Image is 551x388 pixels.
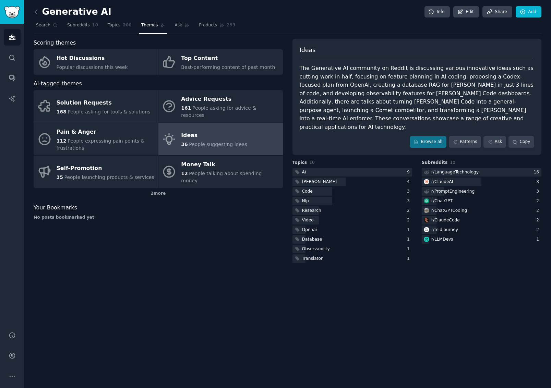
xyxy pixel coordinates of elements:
[292,226,412,234] a: Openai1
[431,169,479,175] div: r/ LanguageTechnology
[407,217,412,223] div: 2
[34,123,158,156] a: Pain & Anger112People expressing pain points & frustrations
[34,7,111,17] h2: Generative AI
[302,237,322,243] div: Database
[431,179,453,185] div: r/ ClaudeAI
[431,189,475,195] div: r/ PromptEngineering
[181,64,275,70] span: Best-performing content of past month
[431,198,453,204] div: r/ ChatGPT
[407,198,412,204] div: 3
[302,189,313,195] div: Code
[292,245,412,253] a: Observability1
[158,90,283,123] a: Advice Requests161People asking for advice & resources
[407,189,412,195] div: 3
[64,174,154,180] span: People launching products & services
[189,142,247,147] span: People suggesting ideas
[57,64,128,70] span: Popular discussions this week
[292,168,412,177] a: Ai9
[422,197,541,205] a: ChatGPTr/ChatGPT2
[139,20,168,34] a: Themes
[422,178,541,186] a: ClaudeAIr/ClaudeAI8
[123,22,132,28] span: 200
[424,179,429,184] img: ClaudeAI
[410,136,446,148] a: Browse all
[422,216,541,225] a: ClaudeCoder/ClaudeCode2
[175,22,182,28] span: Ask
[67,22,90,28] span: Subreddits
[57,109,67,114] span: 168
[292,254,412,263] a: Translator1
[181,105,191,111] span: 161
[34,20,60,34] a: Search
[302,217,314,223] div: Video
[483,136,506,148] a: Ask
[536,189,541,195] div: 3
[92,22,98,28] span: 10
[422,168,541,177] a: r/LanguageTechnology16
[108,22,120,28] span: Topics
[302,256,323,262] div: Translator
[57,163,154,174] div: Self-Promotion
[424,237,429,242] img: LLMDevs
[449,136,481,148] a: Patterns
[407,208,412,214] div: 2
[450,160,455,165] span: 10
[302,227,317,233] div: Openai
[34,39,76,47] span: Scoring themes
[181,159,279,170] div: Money Talk
[57,53,128,64] div: Hot Discussions
[536,217,541,223] div: 2
[302,179,337,185] div: [PERSON_NAME]
[34,80,82,88] span: AI-tagged themes
[105,20,134,34] a: Topics200
[407,169,412,175] div: 9
[424,198,429,203] img: ChatGPT
[534,169,541,175] div: 16
[302,198,309,204] div: Nlp
[292,178,412,186] a: [PERSON_NAME]4
[34,188,283,199] div: 2 more
[300,46,316,54] span: Ideas
[422,187,541,196] a: r/PromptEngineering3
[453,6,479,18] a: Edit
[68,109,150,114] span: People asking for tools & solutions
[309,160,315,165] span: 10
[536,227,541,233] div: 2
[422,226,541,234] a: midjourneyr/midjourney2
[34,204,77,212] span: Your Bookmarks
[34,215,283,221] div: No posts bookmarked yet
[181,142,188,147] span: 36
[302,169,306,175] div: Ai
[181,105,256,118] span: People asking for advice & resources
[424,6,450,18] a: Info
[292,235,412,244] a: Database1
[431,208,467,214] div: r/ ChatGPTCoding
[424,208,429,213] img: ChatGPTCoding
[536,198,541,204] div: 2
[57,138,145,151] span: People expressing pain points & frustrations
[57,97,151,108] div: Solution Requests
[181,94,279,105] div: Advice Requests
[158,123,283,156] a: Ideas36People suggesting ideas
[158,156,283,188] a: Money Talk12People talking about spending money
[482,6,512,18] a: Share
[424,218,429,222] img: ClaudeCode
[172,20,192,34] a: Ask
[431,227,458,233] div: r/ midjourney
[292,197,412,205] a: Nlp3
[431,237,453,243] div: r/ LLMDevs
[536,237,541,243] div: 1
[407,237,412,243] div: 1
[181,130,247,141] div: Ideas
[57,174,63,180] span: 35
[181,171,262,183] span: People talking about spending money
[407,179,412,185] div: 4
[34,156,158,188] a: Self-Promotion35People launching products & services
[422,160,448,166] span: Subreddits
[431,217,460,223] div: r/ ClaudeCode
[65,20,100,34] a: Subreddits10
[4,6,20,18] img: GummySearch logo
[302,246,330,252] div: Observability
[34,90,158,123] a: Solution Requests168People asking for tools & solutions
[536,179,541,185] div: 8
